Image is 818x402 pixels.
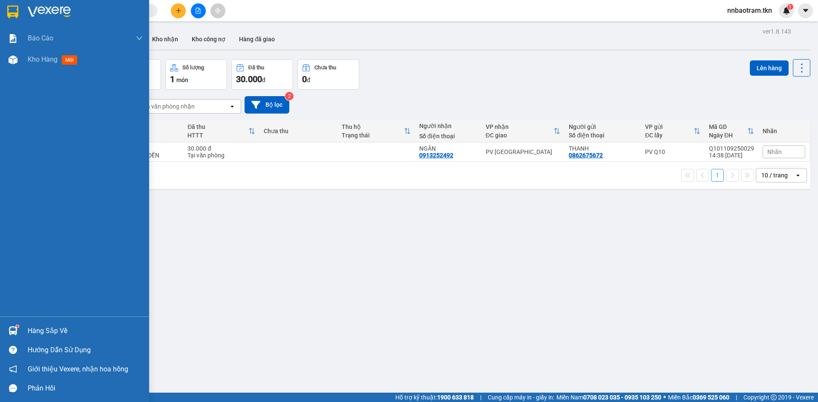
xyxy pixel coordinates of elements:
[307,77,310,83] span: đ
[761,171,788,180] div: 10 / trang
[419,152,453,159] div: 0913252492
[210,3,225,18] button: aim
[245,96,289,114] button: Bộ lọc
[165,59,227,90] button: Số lượng1món
[795,172,801,179] svg: open
[705,120,758,143] th: Toggle SortBy
[787,4,793,10] sup: 1
[285,92,294,100] sup: 2
[170,74,175,84] span: 1
[28,55,58,63] span: Kho hàng
[187,152,255,159] div: Tại văn phòng
[486,123,553,130] div: VP nhận
[641,120,705,143] th: Toggle SortBy
[709,123,747,130] div: Mã GD
[9,365,17,373] span: notification
[711,169,724,182] button: 1
[763,27,791,36] div: ver 1.8.143
[248,65,264,71] div: Đã thu
[767,148,782,155] span: Nhãn
[176,77,188,83] span: món
[187,123,248,130] div: Đã thu
[645,123,694,130] div: VP gửi
[171,3,186,18] button: plus
[187,132,248,139] div: HTTT
[337,120,415,143] th: Toggle SortBy
[302,74,307,84] span: 0
[215,8,221,14] span: aim
[488,393,554,402] span: Cung cấp máy in - giấy in:
[486,132,553,139] div: ĐC giao
[9,55,17,64] img: warehouse-icon
[9,34,17,43] img: solution-icon
[195,8,201,14] span: file-add
[28,364,128,374] span: Giới thiệu Vexere, nhận hoa hồng
[342,123,404,130] div: Thu hộ
[62,55,77,65] span: mới
[176,8,181,14] span: plus
[264,128,333,134] div: Chưa thu
[645,132,694,139] div: ĐC lấy
[486,148,560,155] div: PV [GEOGRAPHIC_DATA]
[709,152,754,159] div: 14:38 [DATE]
[9,326,17,335] img: warehouse-icon
[28,33,53,43] span: Báo cáo
[750,60,789,76] button: Lên hàng
[569,145,637,152] div: THANH
[645,148,700,155] div: PV Q10
[136,35,143,42] span: down
[771,394,777,400] span: copyright
[232,29,282,49] button: Hàng đã giao
[28,325,143,337] div: Hàng sắp về
[231,59,293,90] button: Đã thu30.000đ
[145,29,185,49] button: Kho nhận
[419,145,477,152] div: NGÂN
[182,65,204,71] div: Số lượng
[693,394,729,401] strong: 0369 525 060
[569,132,637,139] div: Số điện thoại
[262,77,265,83] span: đ
[191,3,206,18] button: file-add
[720,5,779,16] span: nnbaotram.tkn
[437,394,474,401] strong: 1900 633 818
[709,145,754,152] div: Q101109250029
[736,393,737,402] span: |
[709,132,747,139] div: Ngày ĐH
[798,3,813,18] button: caret-down
[236,74,262,84] span: 30.000
[229,103,236,110] svg: open
[136,102,195,111] div: Chọn văn phòng nhận
[802,7,809,14] span: caret-down
[16,325,19,328] sup: 1
[481,120,565,143] th: Toggle SortBy
[342,132,404,139] div: Trạng thái
[583,394,661,401] strong: 0708 023 035 - 0935 103 250
[187,145,255,152] div: 30.000 đ
[789,4,792,10] span: 1
[556,393,661,402] span: Miền Nam
[419,123,477,129] div: Người nhận
[9,346,17,354] span: question-circle
[9,384,17,392] span: message
[569,152,603,159] div: 0862675672
[395,393,474,402] span: Hỗ trợ kỹ thuật:
[419,133,477,140] div: Số điện thoại
[569,123,637,130] div: Người gửi
[297,59,359,90] button: Chưa thu0đ
[28,382,143,395] div: Phản hồi
[314,65,336,71] div: Chưa thu
[183,120,259,143] th: Toggle SortBy
[668,393,729,402] span: Miền Bắc
[480,393,481,402] span: |
[7,6,18,18] img: logo-vxr
[185,29,232,49] button: Kho công nợ
[783,7,790,14] img: icon-new-feature
[28,344,143,356] div: Hướng dẫn sử dụng
[763,128,805,134] div: Nhãn
[663,396,666,399] span: ⚪️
